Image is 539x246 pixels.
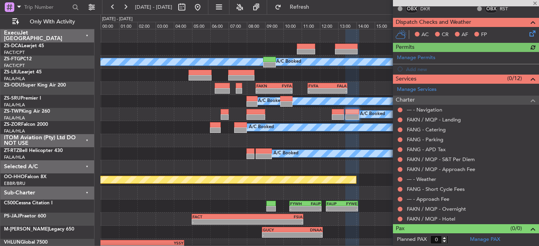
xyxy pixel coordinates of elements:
[407,156,475,163] a: FAKN / MQP - S&T Per Diem
[407,106,442,113] a: --- - Navigation
[4,115,25,121] a: FALA/HLA
[4,148,19,153] span: ZT-RTZ
[4,240,21,245] span: VHLUN
[305,206,321,211] div: -
[4,201,52,206] a: C500Cessna Citation I
[407,116,461,123] a: FAKN / MQP - Landing
[338,22,356,29] div: 13:00
[4,44,21,48] span: ZS-DCA
[407,186,465,192] a: FANG - Short Cycle Fees
[276,56,301,68] div: A/C Booked
[247,214,302,219] div: FSIA
[4,44,44,48] a: ZS-DCALearjet 45
[24,1,70,13] input: Trip Number
[102,16,133,23] div: [DATE] - [DATE]
[485,4,498,13] div: OBX
[4,214,19,219] span: PS-JAJ
[4,83,66,88] a: ZS-ODUSuper King Air 200
[263,233,293,237] div: -
[507,74,522,83] span: (0/12)
[308,88,327,93] div: -
[405,4,418,13] div: OBX
[4,214,46,219] a: PS-JAJPraetor 600
[4,50,25,56] a: FACT/CPT
[4,240,48,245] a: VHLUNGlobal 7500
[4,70,19,75] span: ZS-LRJ
[305,201,321,206] div: FAUP
[4,109,21,114] span: ZS-TWP
[247,22,265,29] div: 08:00
[4,76,25,82] a: FALA/HLA
[283,22,302,29] div: 10:00
[4,63,25,69] a: FACT/CPT
[156,22,174,29] div: 03:00
[292,233,322,237] div: -
[327,206,342,211] div: -
[396,75,416,84] span: Services
[274,83,291,88] div: FVFA
[407,146,446,153] a: FANG - APD Tax
[396,96,415,105] span: Charter
[4,227,74,232] a: M-[PERSON_NAME]Legacy 650
[407,176,436,183] a: --- - Weather
[397,236,427,244] label: Planned PAX
[407,166,475,173] a: FAKN / MQP - Approach Fee
[192,22,210,29] div: 05:00
[135,4,172,11] span: [DATE] - [DATE]
[263,227,293,232] div: GUCY
[274,88,291,93] div: -
[4,175,25,179] span: OO-HHO
[462,31,468,39] span: AF
[21,19,84,25] span: Only With Activity
[510,224,522,233] span: (0/0)
[342,206,357,211] div: -
[137,22,156,29] div: 02:00
[327,88,346,93] div: -
[290,206,306,211] div: -
[4,96,41,101] a: ZS-SRUPremier I
[4,201,15,206] span: C500
[4,102,25,108] a: FALA/HLA
[396,224,404,233] span: Pax
[442,31,449,39] span: CR
[320,22,338,29] div: 12:00
[192,214,247,219] div: FACT
[174,22,192,29] div: 04:00
[327,201,342,206] div: FAUP
[4,175,46,179] a: OO-HHOFalcon 8X
[407,136,443,143] a: FANG - Parking
[290,201,306,206] div: FYWH
[271,1,319,13] button: Refresh
[283,4,316,10] span: Refresh
[229,22,247,29] div: 07:00
[69,240,184,245] div: YSSY
[247,219,302,224] div: -
[397,86,437,94] a: Manage Services
[500,5,518,12] a: RST
[192,219,247,224] div: -
[407,196,449,202] a: --- - Approach Fee
[407,126,446,133] a: FANG - Catering
[375,22,393,29] div: 15:00
[4,154,25,160] a: FALA/HLA
[101,22,119,29] div: 00:00
[119,22,137,29] div: 01:00
[422,31,429,39] span: AC
[273,148,298,160] div: A/C Booked
[481,31,487,39] span: FP
[4,96,21,101] span: ZS-SRU
[4,181,25,186] a: EBBR/BRU
[470,236,500,244] a: Manage PAX
[210,22,229,29] div: 06:00
[4,148,63,153] a: ZT-RTZBell Helicopter 430
[4,227,49,232] span: M-[PERSON_NAME]
[4,57,32,61] a: ZS-FTGPC12
[4,57,20,61] span: ZS-FTG
[265,22,283,29] div: 09:00
[342,201,357,206] div: FYWE
[308,83,327,88] div: FVFA
[9,15,86,28] button: Only With Activity
[256,83,274,88] div: FAKN
[4,122,21,127] span: ZS-ZOR
[420,5,438,12] a: DKR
